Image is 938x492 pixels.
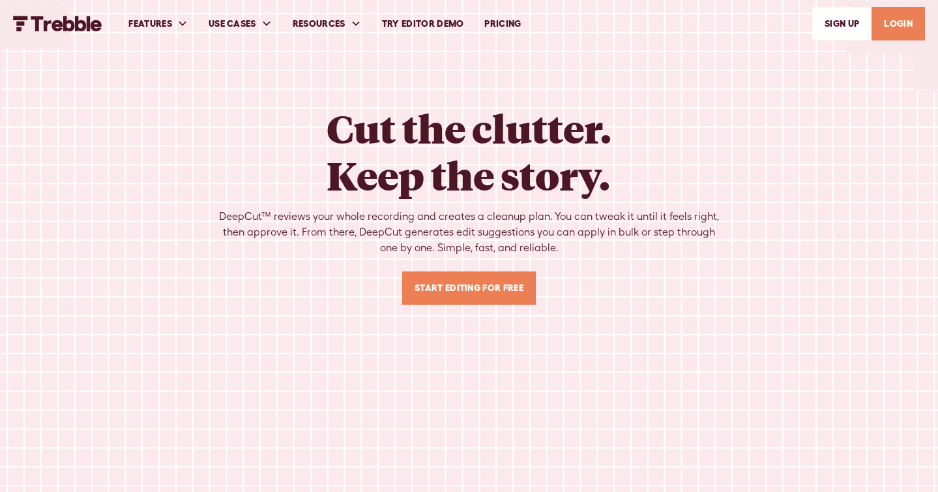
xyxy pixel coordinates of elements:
[118,1,198,46] div: FEATURES
[219,209,720,256] div: DeepCut™ reviews your whole recording and creates a cleanup plan. You can tweak it until it feels...
[402,271,536,305] a: Start Editing For Free
[282,1,372,46] div: RESOURCES
[198,1,282,46] div: USE CASES
[13,16,102,31] a: home
[372,1,475,46] a: Try Editor Demo
[293,17,345,31] div: RESOURCES
[13,16,102,31] img: Trebble FM Logo
[474,1,531,46] a: PRICING
[209,17,256,31] div: USE CASES
[327,104,611,198] h1: Cut the clutter. Keep the story.
[812,7,872,40] a: SIGn UP
[128,17,172,31] div: FEATURES
[872,7,925,40] a: LOGIN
